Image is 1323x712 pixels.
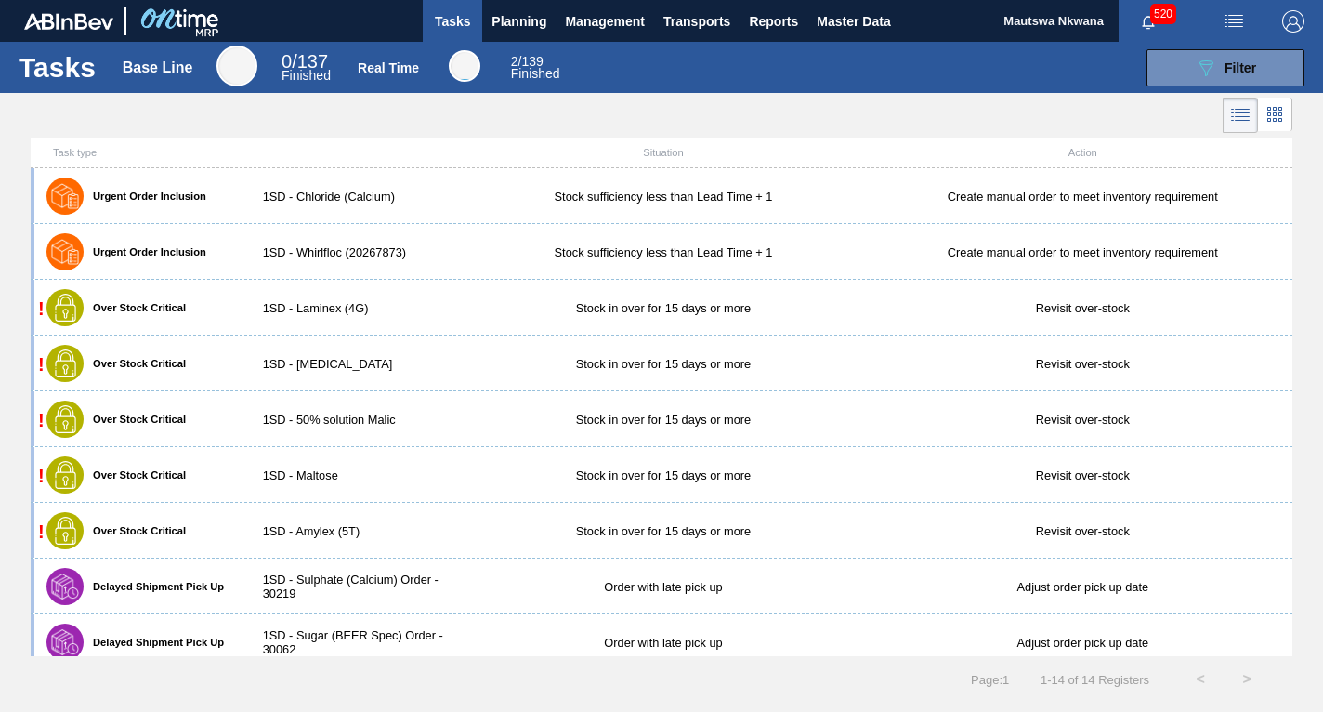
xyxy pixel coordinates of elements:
label: Urgent Order Inclusion [84,246,206,257]
span: ! [38,521,45,542]
span: Finished [511,66,560,81]
div: Stock in over for 15 days or more [453,413,872,427]
div: Stock in over for 15 days or more [453,357,872,371]
span: 2 [511,54,518,69]
button: < [1177,656,1224,703]
span: Finished [282,68,331,83]
span: Tasks [432,10,473,33]
div: 1SD - Chloride (Calcium) [244,190,454,204]
span: Planning [491,10,546,33]
div: Base Line [216,46,257,86]
div: Task type [34,147,244,158]
span: ! [38,354,45,375]
label: Delayed Shipment Pick Up [84,581,224,592]
div: Revisit over-stock [873,357,1292,371]
span: Transports [663,10,730,33]
button: > [1224,656,1270,703]
div: Stock in over for 15 days or more [453,468,872,482]
div: Order with late pick up [453,636,872,650]
div: 1SD - Whirlfloc (20267873) [244,245,454,259]
span: 520 [1150,4,1176,24]
span: Page : 1 [971,673,1009,687]
div: Real Time [511,56,560,80]
div: Revisit over-stock [873,468,1292,482]
span: / 139 [511,54,544,69]
img: Logout [1282,10,1304,33]
label: Over Stock Critical [84,358,186,369]
div: Stock in over for 15 days or more [453,524,872,538]
button: Notifications [1119,8,1178,34]
span: Master Data [817,10,890,33]
div: Stock sufficiency less than Lead Time + 1 [453,190,872,204]
div: Adjust order pick up date [873,636,1292,650]
div: 1SD - Sulphate (Calcium) Order - 30219 [244,573,454,600]
span: ! [38,466,45,486]
div: Create manual order to meet inventory requirement [873,245,1292,259]
div: 1SD - [MEDICAL_DATA] [244,357,454,371]
div: Adjust order pick up date [873,580,1292,594]
img: TNhmsLtSVTkK8tSr43FrP2fwEKptu5GPRR3wAAAABJRU5ErkJggg== [24,13,113,30]
div: 1SD - Sugar (BEER Spec) Order - 30062 [244,628,454,656]
span: / 137 [282,51,328,72]
div: Order with late pick up [453,580,872,594]
span: 1 - 14 of 14 Registers [1037,673,1149,687]
h1: Tasks [19,57,96,78]
label: Urgent Order Inclusion [84,191,206,202]
span: Management [565,10,645,33]
span: ! [38,410,45,430]
label: Over Stock Critical [84,302,186,313]
div: Situation [453,147,872,158]
div: List Vision [1223,98,1258,133]
div: Revisit over-stock [873,524,1292,538]
div: Base Line [282,54,331,82]
label: Over Stock Critical [84,414,186,425]
div: Real Time [358,60,419,75]
span: 0 [282,51,292,72]
div: Revisit over-stock [873,301,1292,315]
div: Create manual order to meet inventory requirement [873,190,1292,204]
label: Over Stock Critical [84,469,186,481]
img: userActions [1223,10,1245,33]
div: Stock in over for 15 days or more [453,301,872,315]
button: Filter [1146,49,1304,86]
span: Filter [1225,60,1256,75]
div: 1SD - 50% solution Malic [244,413,454,427]
div: 1SD - Laminex (4G) [244,301,454,315]
label: Over Stock Critical [84,525,186,536]
label: Delayed Shipment Pick Up [84,637,224,648]
div: Card Vision [1258,98,1292,133]
div: Stock sufficiency less than Lead Time + 1 [453,245,872,259]
div: Revisit over-stock [873,413,1292,427]
span: ! [38,298,45,319]
div: 1SD - Amylex (5T) [244,524,454,538]
div: Action [873,147,1292,158]
div: 1SD - Maltose [244,468,454,482]
span: Reports [749,10,798,33]
div: Real Time [449,50,480,82]
div: Base Line [123,59,193,76]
